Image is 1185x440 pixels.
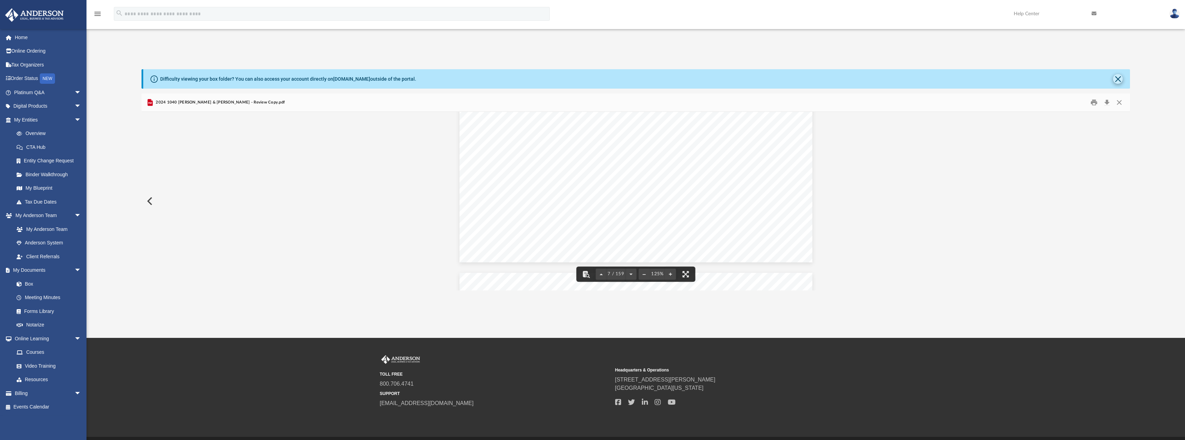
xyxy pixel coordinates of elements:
[5,86,92,99] a: Platinum Q&Aarrow_drop_down
[380,381,414,387] a: 800.706.4741
[5,44,92,58] a: Online Ordering
[74,386,88,401] span: arrow_drop_down
[74,99,88,114] span: arrow_drop_down
[93,13,102,18] a: menu
[615,377,715,383] a: [STREET_ADDRESS][PERSON_NAME]
[1113,97,1125,108] button: Close
[665,267,676,282] button: Zoom in
[678,267,693,282] button: Enter fullscreen
[10,373,88,387] a: Resources
[5,400,92,414] a: Events Calendar
[5,263,88,277] a: My Documentsarrow_drop_down
[10,236,88,250] a: Anderson System
[650,272,665,276] div: Current zoom level
[5,58,92,72] a: Tax Organizers
[639,267,650,282] button: Zoom out
[607,267,626,282] button: 7 / 159
[160,75,416,83] div: Difficulty viewing your box folder? You can also access your account directly on outside of the p...
[142,93,1130,290] div: Preview
[5,99,92,113] a: Digital Productsarrow_drop_down
[1169,9,1180,19] img: User Pic
[74,263,88,278] span: arrow_drop_down
[10,140,92,154] a: CTA Hub
[1087,97,1101,108] button: Print
[40,73,55,84] div: NEW
[74,209,88,223] span: arrow_drop_down
[10,250,88,263] a: Client Referrals
[10,154,92,168] a: Entity Change Request
[10,195,92,209] a: Tax Due Dates
[5,30,92,44] a: Home
[10,181,88,195] a: My Blueprint
[74,332,88,346] span: arrow_drop_down
[142,112,1130,290] div: File preview
[10,345,88,359] a: Courses
[1101,97,1113,108] button: Download
[615,367,846,373] small: Headquarters & Operations
[5,72,92,86] a: Order StatusNEW
[154,99,285,106] span: 2024 1040 [PERSON_NAME] & [PERSON_NAME] - Review Copy.pdf
[5,332,88,345] a: Online Learningarrow_drop_down
[74,86,88,100] span: arrow_drop_down
[3,8,66,22] img: Anderson Advisors Platinum Portal
[10,359,85,373] a: Video Training
[5,209,88,223] a: My Anderson Teamarrow_drop_down
[607,272,626,276] span: 7 / 159
[5,113,92,127] a: My Entitiesarrow_drop_down
[5,386,92,400] a: Billingarrow_drop_down
[10,127,92,141] a: Overview
[142,191,157,211] button: Previous File
[10,168,92,181] a: Binder Walkthrough
[10,277,85,291] a: Box
[595,267,607,282] button: Previous page
[626,267,637,282] button: Next page
[578,267,593,282] button: Toggle findbar
[142,112,1130,290] div: Document Viewer
[10,222,85,236] a: My Anderson Team
[10,304,85,318] a: Forms Library
[116,9,123,17] i: search
[380,390,610,397] small: SUPPORT
[1113,74,1123,84] button: Close
[615,385,704,391] a: [GEOGRAPHIC_DATA][US_STATE]
[333,76,370,82] a: [DOMAIN_NAME]
[93,10,102,18] i: menu
[10,318,88,332] a: Notarize
[10,291,88,305] a: Meeting Minutes
[380,355,421,364] img: Anderson Advisors Platinum Portal
[380,400,474,406] a: [EMAIL_ADDRESS][DOMAIN_NAME]
[380,371,610,377] small: TOLL FREE
[74,113,88,127] span: arrow_drop_down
